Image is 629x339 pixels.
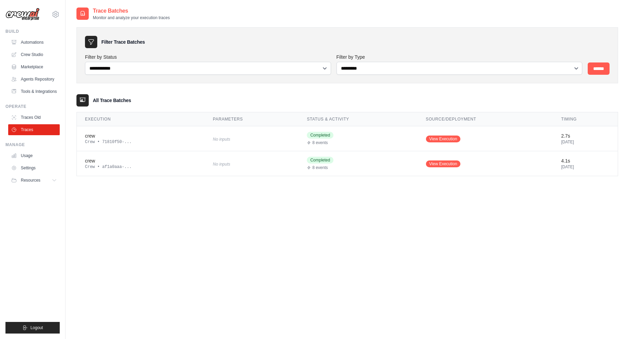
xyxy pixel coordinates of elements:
[307,132,333,139] span: Completed
[312,140,328,145] span: 8 events
[426,136,461,142] a: View Execution
[5,322,60,334] button: Logout
[93,15,170,20] p: Monitor and analyze your execution traces
[561,139,610,145] div: [DATE]
[101,39,145,45] h3: Filter Trace Batches
[77,112,205,126] th: Execution
[85,54,331,60] label: Filter by Status
[561,157,610,164] div: 4.1s
[8,124,60,135] a: Traces
[213,162,230,167] span: No inputs
[93,97,131,104] h3: All Trace Batches
[418,112,553,126] th: Source/Deployment
[5,104,60,109] div: Operate
[77,126,618,151] tr: View details for crew execution
[561,132,610,139] div: 2.7s
[85,139,197,145] div: Crew • 71810f50-...
[8,112,60,123] a: Traces Old
[5,8,40,21] img: Logo
[8,49,60,60] a: Crew Studio
[205,112,299,126] th: Parameters
[85,157,197,164] div: crew
[8,86,60,97] a: Tools & Integrations
[8,163,60,173] a: Settings
[8,74,60,85] a: Agents Repository
[77,151,618,176] tr: View details for crew execution
[8,61,60,72] a: Marketplace
[299,112,417,126] th: Status & Activity
[561,164,610,170] div: [DATE]
[213,137,230,142] span: No inputs
[5,142,60,147] div: Manage
[5,29,60,34] div: Build
[213,159,290,168] div: No inputs
[213,134,290,143] div: No inputs
[8,37,60,48] a: Automations
[85,164,197,170] div: Crew • af1a0aaa-...
[312,165,328,170] span: 8 events
[337,54,583,60] label: Filter by Type
[8,175,60,186] button: Resources
[21,178,40,183] span: Resources
[307,157,333,164] span: Completed
[426,160,461,167] a: View Execution
[93,7,170,15] h2: Trace Batches
[8,150,60,161] a: Usage
[553,112,618,126] th: Timing
[85,132,197,139] div: crew
[30,325,43,330] span: Logout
